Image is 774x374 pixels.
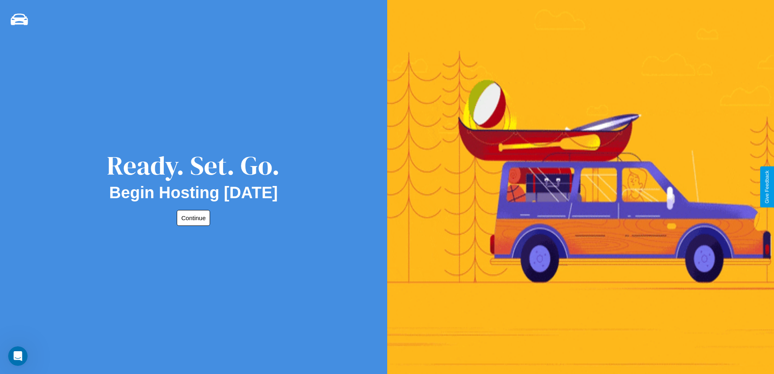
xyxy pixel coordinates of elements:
[8,346,28,366] iframe: Intercom live chat
[177,210,210,226] button: Continue
[109,184,278,202] h2: Begin Hosting [DATE]
[107,147,280,184] div: Ready. Set. Go.
[764,171,770,203] div: Give Feedback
